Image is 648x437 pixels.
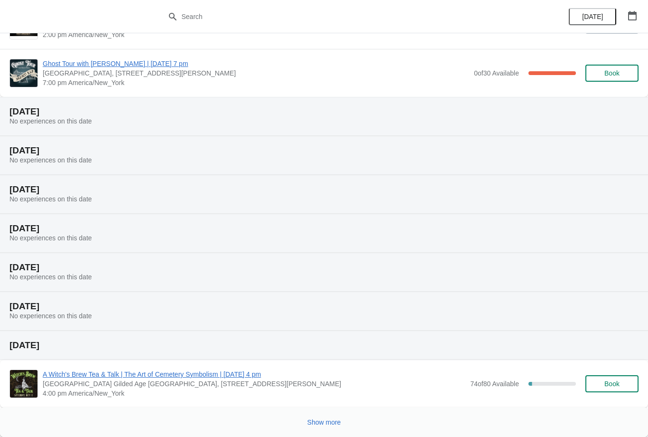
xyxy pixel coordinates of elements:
[9,234,92,242] span: No experiences on this date
[10,59,37,87] img: Ghost Tour with Robert Oakes | Saturday, October 4 at 7 pm | Ventfort Hall, 104 Walker St., Lenox...
[10,370,37,398] img: A Witch's Brew Tea & Talk | The Art of Cemetery Symbolism | Saturday, October 11 at 4 pm | Ventfo...
[9,273,92,281] span: No experiences on this date
[43,370,465,379] span: A Witch's Brew Tea & Talk | The Art of Cemetery Symbolism | [DATE] 4 pm
[9,195,92,203] span: No experiences on this date
[9,156,92,164] span: No experiences on this date
[43,389,465,398] span: 4:00 pm America/New_York
[43,68,469,78] span: [GEOGRAPHIC_DATA], [STREET_ADDRESS][PERSON_NAME]
[585,65,639,82] button: Book
[582,13,603,20] span: [DATE]
[585,375,639,392] button: Book
[9,263,639,272] h2: [DATE]
[43,59,469,68] span: Ghost Tour with [PERSON_NAME] | [DATE] 7 pm
[43,30,465,39] span: 2:00 pm America/New_York
[9,107,639,116] h2: [DATE]
[43,379,465,389] span: [GEOGRAPHIC_DATA] Gilded Age [GEOGRAPHIC_DATA], [STREET_ADDRESS][PERSON_NAME]
[304,414,345,431] button: Show more
[569,8,616,25] button: [DATE]
[470,380,519,388] span: 74 of 80 Available
[9,224,639,233] h2: [DATE]
[9,185,639,194] h2: [DATE]
[604,69,620,77] span: Book
[9,302,639,311] h2: [DATE]
[43,78,469,87] span: 7:00 pm America/New_York
[9,117,92,125] span: No experiences on this date
[9,341,639,350] h2: [DATE]
[181,8,486,25] input: Search
[604,380,620,388] span: Book
[9,312,92,320] span: No experiences on this date
[474,69,519,77] span: 0 of 30 Available
[9,146,639,155] h2: [DATE]
[307,418,341,426] span: Show more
